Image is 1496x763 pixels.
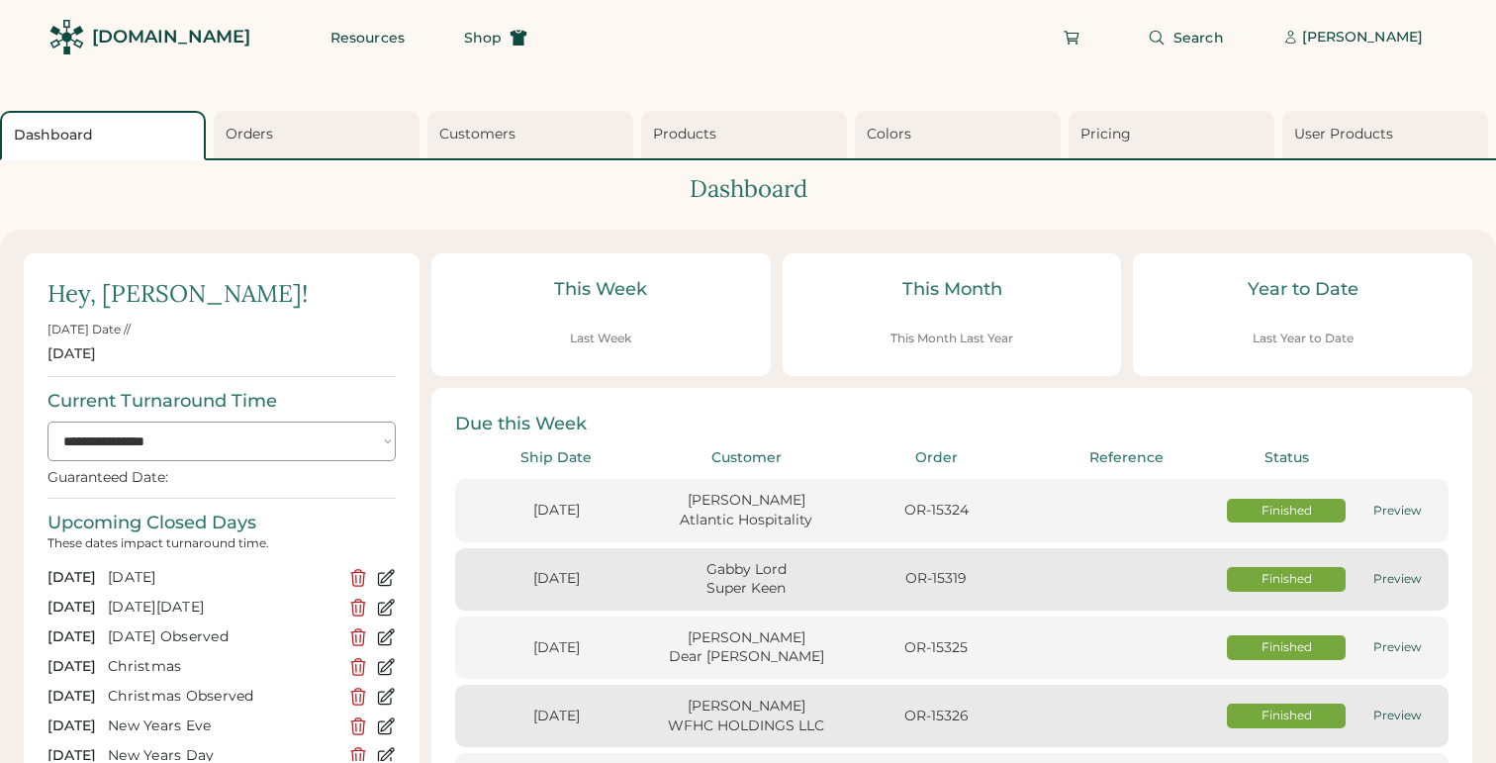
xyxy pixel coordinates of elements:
div: Due this Week [455,412,1449,436]
div: [DATE] [47,568,96,588]
div: [DATE] [467,638,645,658]
div: [DATE] [108,568,336,588]
img: Rendered Logo - Screens [49,20,84,54]
div: Current Turnaround Time [47,389,277,414]
div: [DOMAIN_NAME] [92,25,250,49]
div: Preview [1357,571,1437,588]
div: [DATE] [47,657,96,677]
span: Search [1173,31,1224,45]
div: [DATE] [467,501,645,521]
div: Preview [1357,503,1437,520]
div: [PERSON_NAME] Atlantic Hospitality [657,491,835,529]
div: Status [1227,448,1346,468]
div: Pricing [1080,125,1268,144]
div: Ship Date [467,448,645,468]
div: [DATE] [47,627,96,647]
div: Hey, [PERSON_NAME]! [47,277,308,311]
div: Year to Date [1157,277,1449,302]
div: [DATE] [467,707,645,726]
div: [DATE] [47,598,96,618]
div: OR-15325 [847,638,1025,658]
div: [DATE][DATE] [108,598,336,618]
div: Guaranteed Date: [47,469,168,486]
div: Colors [867,125,1055,144]
div: [PERSON_NAME] [1302,28,1423,48]
button: Resources [307,18,428,57]
div: User Products [1294,125,1482,144]
div: These dates impact turnaround time. [47,535,396,551]
div: Last Year to Date [1253,331,1354,347]
div: Upcoming Closed Days [47,511,256,535]
div: Order [847,448,1025,468]
div: Finished [1227,639,1346,656]
div: Preview [1357,708,1437,724]
div: Gabby Lord Super Keen [657,560,835,599]
div: Reference [1037,448,1215,468]
div: OR-15326 [847,707,1025,726]
div: Finished [1227,503,1346,520]
div: [DATE] [467,569,645,589]
div: Dashboard [14,126,198,145]
button: Search [1124,18,1248,57]
div: New Years Eve [108,716,336,736]
div: This Month [806,277,1098,302]
span: Shop [464,31,502,45]
div: [DATE] Observed [108,627,336,647]
div: Products [653,125,841,144]
div: Christmas Observed [108,687,336,707]
div: Orders [226,125,414,144]
div: Preview [1357,639,1437,656]
div: [DATE] [47,716,96,736]
div: [DATE] [47,344,96,364]
div: Finished [1227,708,1346,724]
div: [PERSON_NAME] WFHC HOLDINGS LLC [657,697,835,735]
div: [PERSON_NAME] Dear [PERSON_NAME] [657,628,835,667]
div: Customer [657,448,835,468]
div: OR-15324 [847,501,1025,521]
div: This Month Last Year [890,331,1013,347]
div: Finished [1227,571,1346,588]
div: [DATE] Date // [47,322,131,338]
div: This Week [455,277,747,302]
div: [DATE] [47,687,96,707]
div: Christmas [108,657,336,677]
div: Customers [439,125,627,144]
div: OR-15319 [847,569,1025,589]
button: Shop [440,18,551,57]
div: Last Week [570,331,631,347]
